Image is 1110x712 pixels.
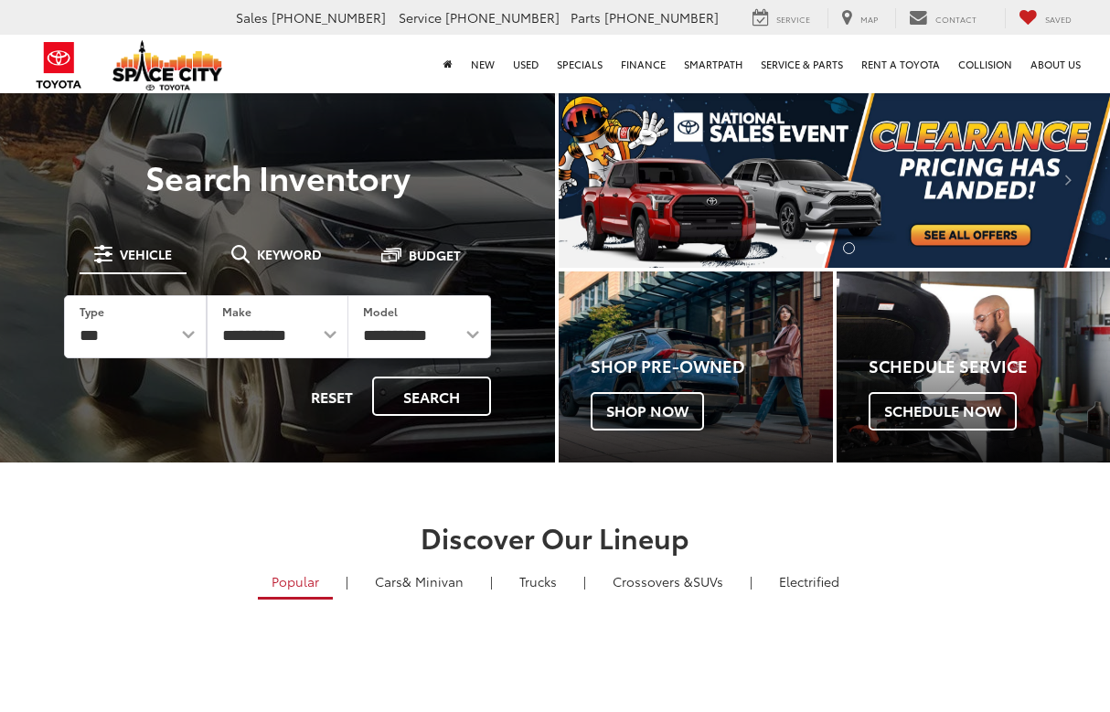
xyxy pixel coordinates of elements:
[765,566,853,597] a: Electrified
[399,8,442,27] span: Service
[402,572,464,590] span: & Minivan
[571,8,601,27] span: Parts
[843,242,855,254] li: Go to slide number 2.
[409,249,461,261] span: Budget
[372,377,491,416] button: Search
[559,271,833,463] div: Toyota
[112,40,222,90] img: Space City Toyota
[462,35,504,93] a: New
[120,248,172,260] span: Vehicle
[1028,128,1110,231] button: Click to view next picture.
[852,35,949,93] a: Rent a Toyota
[579,572,591,590] li: |
[363,303,398,319] label: Model
[869,392,1017,430] span: Schedule Now
[548,35,612,93] a: Specials
[935,13,977,25] span: Contact
[599,566,737,597] a: SUVs
[341,572,353,590] li: |
[860,13,878,25] span: Map
[272,8,386,27] span: [PHONE_NUMBER]
[745,572,757,590] li: |
[739,8,824,28] a: Service
[613,572,693,590] span: Crossovers &
[559,271,833,463] a: Shop Pre-Owned Shop Now
[559,91,1110,268] section: Carousel section with vehicle pictures - may contain disclaimers.
[1045,13,1072,25] span: Saved
[25,36,93,95] img: Toyota
[486,572,497,590] li: |
[445,8,560,27] span: [PHONE_NUMBER]
[34,522,1076,552] h2: Discover Our Lineup
[559,91,1110,268] img: Clearance Pricing Has Landed
[827,8,891,28] a: Map
[1021,35,1090,93] a: About Us
[591,392,704,430] span: Shop Now
[295,377,368,416] button: Reset
[38,158,517,195] h3: Search Inventory
[222,303,251,319] label: Make
[236,8,268,27] span: Sales
[80,303,104,319] label: Type
[604,8,719,27] span: [PHONE_NUMBER]
[776,13,810,25] span: Service
[949,35,1021,93] a: Collision
[675,35,752,93] a: SmartPath
[591,357,833,376] h4: Shop Pre-Owned
[816,242,827,254] li: Go to slide number 1.
[361,566,477,597] a: Cars
[559,91,1110,268] div: carousel slide number 1 of 2
[257,248,322,260] span: Keyword
[559,128,641,231] button: Click to view previous picture.
[434,35,462,93] a: Home
[504,35,548,93] a: Used
[612,35,675,93] a: Finance
[258,566,333,600] a: Popular
[895,8,990,28] a: Contact
[752,35,852,93] a: Service & Parts
[506,566,571,597] a: Trucks
[1005,8,1085,28] a: My Saved Vehicles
